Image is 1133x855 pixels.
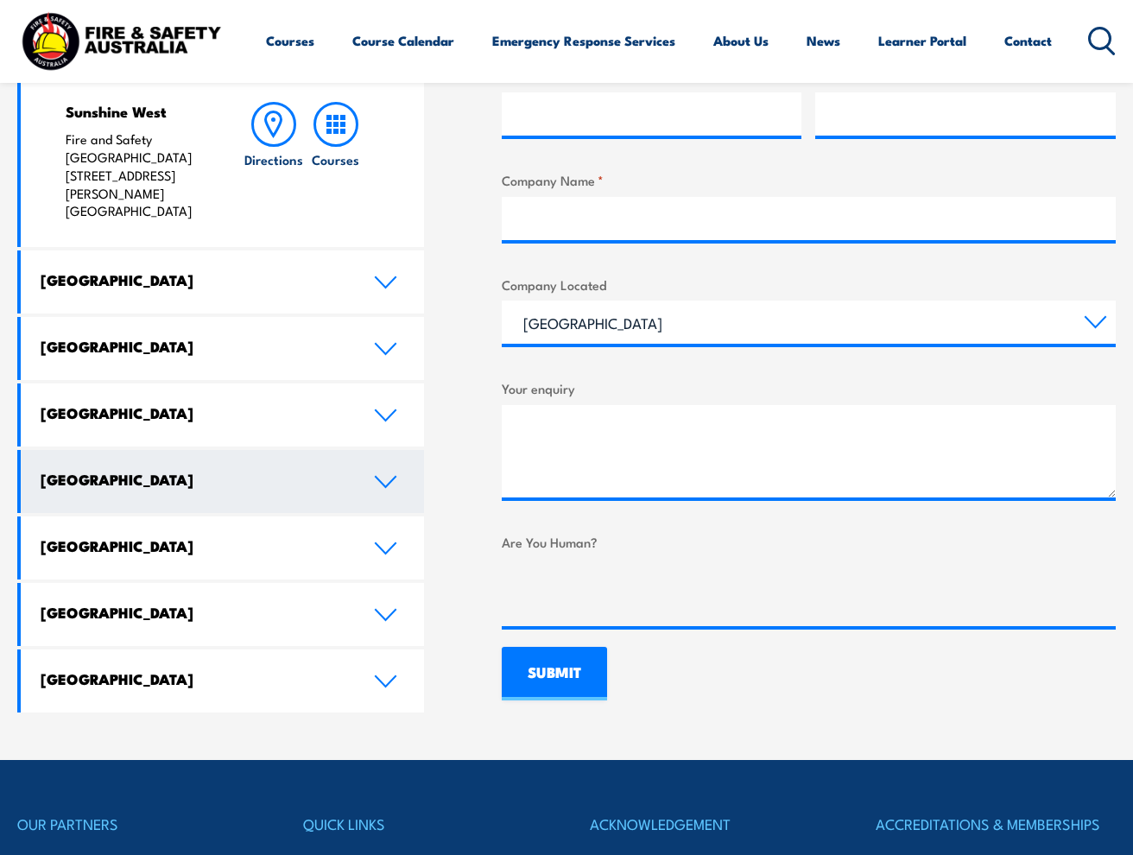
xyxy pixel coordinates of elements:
[21,450,424,513] a: [GEOGRAPHIC_DATA]
[66,102,208,121] h4: Sunshine West
[713,20,769,61] a: About Us
[1004,20,1052,61] a: Contact
[590,812,830,836] h4: ACKNOWLEDGEMENT
[244,150,303,168] h6: Directions
[41,536,347,555] h4: [GEOGRAPHIC_DATA]
[303,812,543,836] h4: QUICK LINKS
[352,20,454,61] a: Course Calendar
[492,20,675,61] a: Emergency Response Services
[21,317,424,380] a: [GEOGRAPHIC_DATA]
[21,383,424,446] a: [GEOGRAPHIC_DATA]
[502,559,764,626] iframe: reCAPTCHA
[502,170,1116,190] label: Company Name
[266,20,314,61] a: Courses
[305,102,367,220] a: Courses
[41,470,347,489] h4: [GEOGRAPHIC_DATA]
[21,649,424,712] a: [GEOGRAPHIC_DATA]
[312,150,359,168] h6: Courses
[807,20,840,61] a: News
[41,403,347,422] h4: [GEOGRAPHIC_DATA]
[502,532,1116,552] label: Are You Human?
[21,250,424,313] a: [GEOGRAPHIC_DATA]
[502,275,1116,294] label: Company Located
[17,812,257,836] h4: OUR PARTNERS
[21,516,424,579] a: [GEOGRAPHIC_DATA]
[21,583,424,646] a: [GEOGRAPHIC_DATA]
[66,130,208,220] p: Fire and Safety [GEOGRAPHIC_DATA] [STREET_ADDRESS][PERSON_NAME] [GEOGRAPHIC_DATA]
[878,20,966,61] a: Learner Portal
[502,647,607,700] input: SUBMIT
[41,603,347,622] h4: [GEOGRAPHIC_DATA]
[41,270,347,289] h4: [GEOGRAPHIC_DATA]
[502,378,1116,398] label: Your enquiry
[41,669,347,688] h4: [GEOGRAPHIC_DATA]
[876,812,1116,836] h4: ACCREDITATIONS & MEMBERSHIPS
[41,337,347,356] h4: [GEOGRAPHIC_DATA]
[243,102,305,220] a: Directions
